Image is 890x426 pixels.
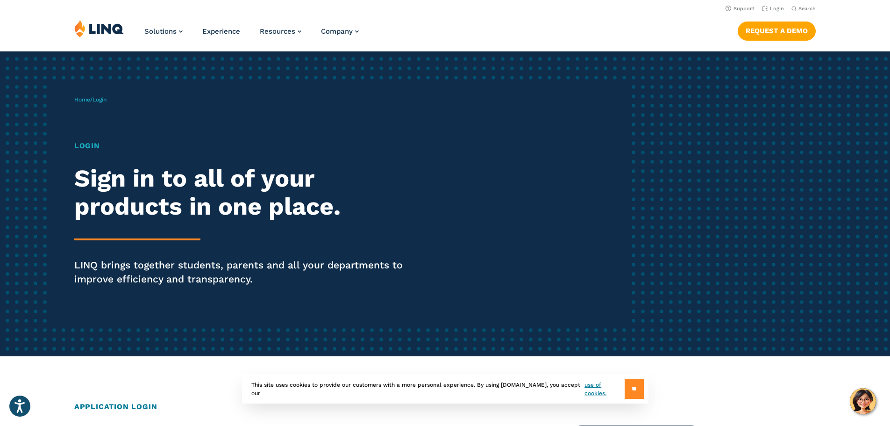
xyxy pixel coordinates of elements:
a: Support [726,6,755,12]
a: Request a Demo [738,22,816,40]
a: Company [321,27,359,36]
a: Experience [202,27,240,36]
span: / [74,96,107,103]
button: Open Search Bar [791,5,816,12]
h2: Sign in to all of your products in one place. [74,165,417,221]
span: Login [93,96,107,103]
button: Hello, have a question? Let’s chat. [850,388,876,414]
a: Solutions [144,27,183,36]
h1: Login [74,140,417,152]
img: LINQ | K‑12 Software [74,20,124,37]
nav: Primary Navigation [144,20,359,51]
span: Search [798,6,816,12]
a: Home [74,96,90,103]
nav: Button Navigation [738,20,816,40]
p: LINQ brings together students, parents and all your departments to improve efficiency and transpa... [74,258,417,286]
div: This site uses cookies to provide our customers with a more personal experience. By using [DOMAIN... [242,374,648,404]
a: Resources [260,27,301,36]
span: Solutions [144,27,177,36]
a: use of cookies. [584,381,624,397]
span: Company [321,27,353,36]
a: Login [762,6,784,12]
span: Resources [260,27,295,36]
